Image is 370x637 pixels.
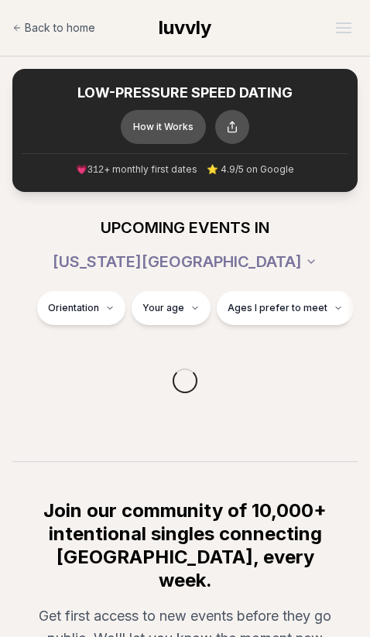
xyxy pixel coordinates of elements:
[121,110,206,144] button: How it Works
[159,16,211,39] span: luvvly
[87,165,104,176] span: 312
[217,291,354,325] button: Ages I prefer to meet
[330,16,358,39] button: Open menu
[37,291,125,325] button: Orientation
[228,302,327,314] span: Ages I prefer to meet
[101,217,269,238] span: UPCOMING EVENTS IN
[22,84,348,102] h2: LOW-PRESSURE SPEED DATING
[37,499,333,592] h2: Join our community of 10,000+ intentional singles connecting [GEOGRAPHIC_DATA], every week.
[207,163,294,176] span: ⭐ 4.9/5 on Google
[53,245,317,279] button: [US_STATE][GEOGRAPHIC_DATA]
[25,20,95,36] span: Back to home
[142,302,184,314] span: Your age
[12,12,95,43] a: Back to home
[159,15,211,40] a: luvvly
[76,163,198,176] span: 💗 + monthly first dates
[48,302,99,314] span: Orientation
[132,291,211,325] button: Your age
